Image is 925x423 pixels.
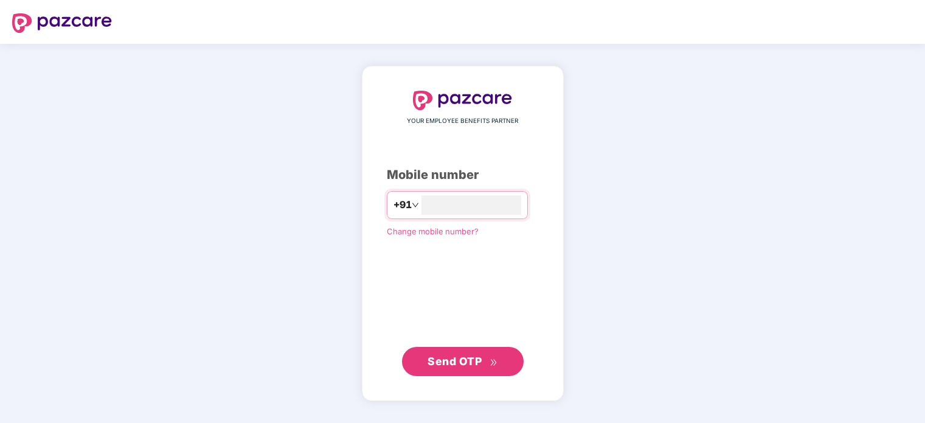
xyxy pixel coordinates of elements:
[387,166,539,184] div: Mobile number
[407,116,518,126] span: YOUR EMPLOYEE BENEFITS PARTNER
[490,358,497,366] span: double-right
[428,355,482,368] span: Send OTP
[413,91,513,110] img: logo
[12,13,112,33] img: logo
[393,197,412,212] span: +91
[402,347,524,376] button: Send OTPdouble-right
[387,226,479,236] a: Change mobile number?
[412,201,419,209] span: down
